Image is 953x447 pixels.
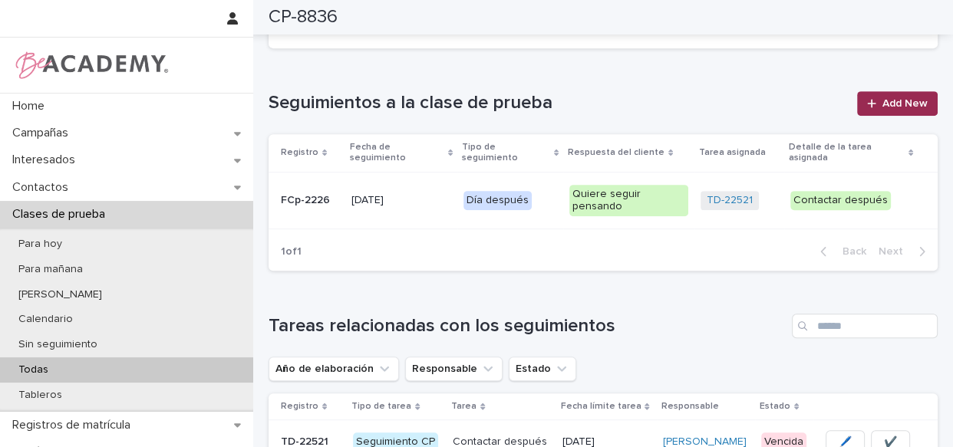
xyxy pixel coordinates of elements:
p: [PERSON_NAME] [6,288,114,301]
p: FCp-2226 [281,191,333,207]
div: Día después [463,191,532,210]
p: Calendario [6,313,85,326]
button: Estado [509,357,576,381]
p: Sin seguimiento [6,338,110,351]
button: Año de elaboración [269,357,399,381]
p: Fecha de seguimiento [350,139,444,167]
p: 1 of 1 [269,233,314,271]
p: Tipo de tarea [351,398,411,415]
img: WPrjXfSUmiLcdUfaYY4Q [12,50,170,81]
p: Tipo de seguimiento [462,139,550,167]
span: Next [879,246,912,257]
span: Back [833,246,866,257]
tr: FCp-2226FCp-2226 [DATE]Día despuésQuiere seguir pensandoTD-22521 Contactar después [269,172,938,229]
h1: Tareas relacionadas con los seguimientos [269,315,786,337]
p: Respuesta del cliente [568,144,664,161]
h1: Seguimientos a la clase de prueba [269,92,848,114]
h2: CP-8836 [269,6,338,28]
p: Home [6,99,57,113]
span: Add New [882,98,928,109]
p: Detalle de la tarea asignada [789,139,905,167]
p: Para mañana [6,263,95,276]
button: Back [808,245,872,258]
p: Todas [6,363,61,376]
p: Registro [281,398,318,415]
p: Interesados [6,153,87,167]
div: Contactar después [790,191,891,210]
p: Para hoy [6,238,74,251]
p: Tableros [6,389,74,402]
p: Contactos [6,180,81,195]
a: TD-22521 [707,194,753,207]
p: Campañas [6,126,81,140]
button: Next [872,245,938,258]
button: Responsable [405,357,503,381]
p: Tarea asignada [699,144,766,161]
a: Add New [857,91,938,116]
p: [DATE] [351,194,451,207]
p: Fecha límite tarea [560,398,641,415]
p: Registros de matrícula [6,418,143,432]
p: Clases de prueba [6,207,117,222]
p: Responsable [661,398,719,415]
p: Registro [281,144,318,161]
input: Search [792,314,938,338]
p: Tarea [451,398,476,415]
div: Quiere seguir pensando [569,185,688,217]
p: Estado [760,398,790,415]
